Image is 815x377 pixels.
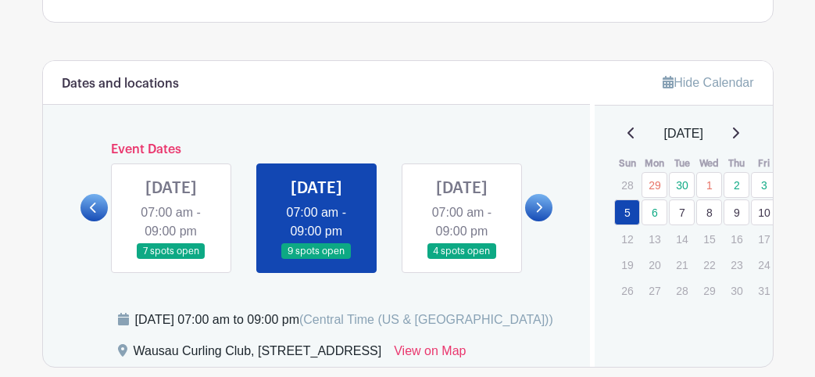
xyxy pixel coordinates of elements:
[695,156,723,171] th: Wed
[614,199,640,225] a: 5
[669,253,695,277] p: 21
[613,156,641,171] th: Sun
[135,311,553,329] div: [DATE] 07:00 am to 09:00 pm
[696,227,722,251] p: 15
[724,227,749,251] p: 16
[696,199,722,225] a: 8
[751,227,777,251] p: 17
[696,253,722,277] p: 22
[751,199,777,225] a: 10
[62,77,179,92] h6: Dates and locations
[394,342,466,367] a: View on Map
[669,278,695,303] p: 28
[723,156,750,171] th: Thu
[614,173,640,197] p: 28
[669,172,695,198] a: 30
[669,227,695,251] p: 14
[668,156,695,171] th: Tue
[751,253,777,277] p: 24
[108,142,526,157] h6: Event Dates
[724,278,749,303] p: 30
[642,227,667,251] p: 13
[299,313,553,326] span: (Central Time (US & [GEOGRAPHIC_DATA]))
[664,124,703,143] span: [DATE]
[614,227,640,251] p: 12
[724,172,749,198] a: 2
[696,278,722,303] p: 29
[724,199,749,225] a: 9
[641,156,668,171] th: Mon
[642,253,667,277] p: 20
[614,253,640,277] p: 19
[663,76,753,89] a: Hide Calendar
[642,199,667,225] a: 6
[669,199,695,225] a: 7
[751,278,777,303] p: 31
[724,253,749,277] p: 23
[750,156,777,171] th: Fri
[134,342,382,367] div: Wausau Curling Club, [STREET_ADDRESS]
[614,278,640,303] p: 26
[642,278,667,303] p: 27
[642,172,667,198] a: 29
[696,172,722,198] a: 1
[751,172,777,198] a: 3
